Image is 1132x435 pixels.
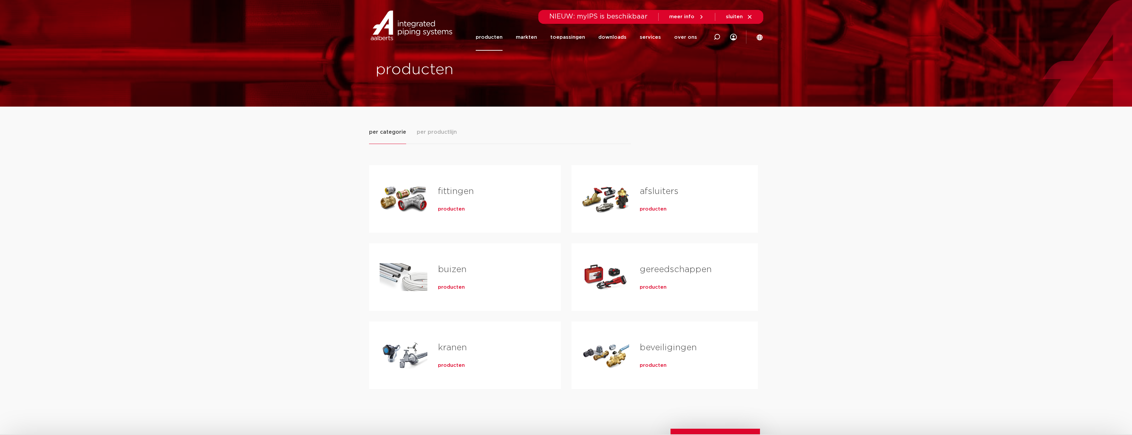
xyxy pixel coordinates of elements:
div: Tabs. Open items met enter of spatie, sluit af met escape en navigeer met de pijltoetsen. [369,128,763,400]
nav: Menu [476,24,697,51]
a: beveiligingen [640,343,697,352]
a: producten [438,284,465,291]
a: gereedschappen [640,265,712,274]
a: over ons [674,24,697,51]
a: producten [640,206,667,213]
a: buizen [438,265,466,274]
span: meer info [669,14,694,19]
h1: producten [376,59,563,80]
a: afsluiters [640,187,678,196]
a: downloads [598,24,626,51]
a: fittingen [438,187,474,196]
a: services [640,24,661,51]
div: my IPS [730,24,737,51]
a: producten [640,284,667,291]
a: meer info [669,14,704,20]
span: sluiten [726,14,743,19]
a: producten [438,206,465,213]
a: toepassingen [550,24,585,51]
a: sluiten [726,14,753,20]
a: producten [476,24,503,51]
a: kranen [438,343,467,352]
a: producten [438,362,465,369]
span: per productlijn [417,128,457,136]
a: producten [640,362,667,369]
span: per categorie [369,128,406,136]
span: NIEUW: myIPS is beschikbaar [549,13,648,20]
a: markten [516,24,537,51]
